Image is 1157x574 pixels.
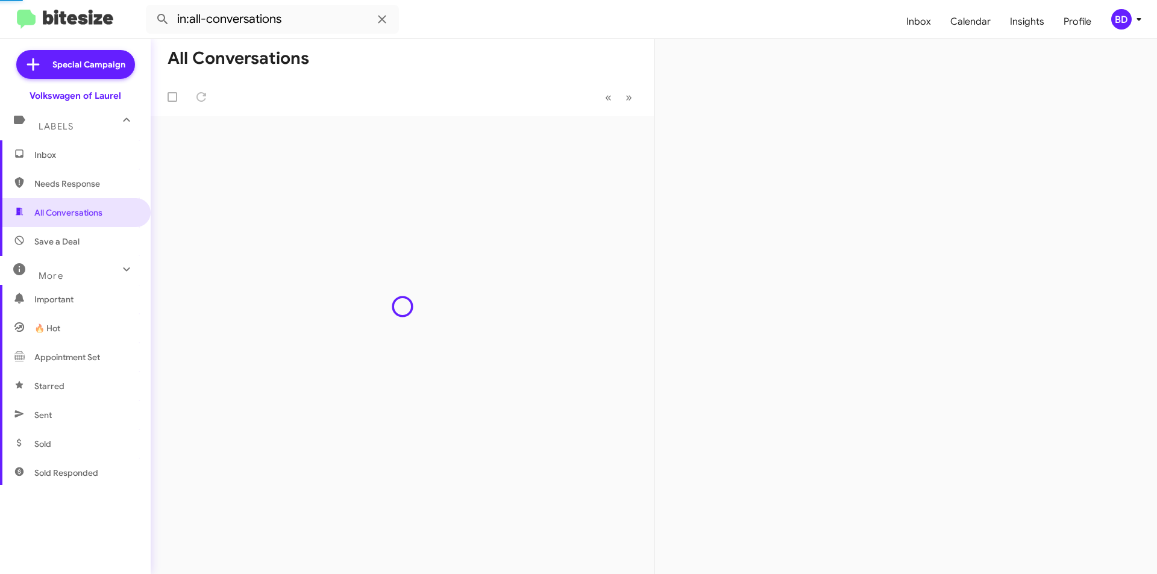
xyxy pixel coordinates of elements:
a: Calendar [941,4,1000,39]
span: Starred [34,380,64,392]
span: « [605,90,612,105]
nav: Page navigation example [598,85,639,110]
span: Sold [34,438,51,450]
div: BD [1111,9,1132,30]
span: Needs Response [34,178,137,190]
div: Volkswagen of Laurel [30,90,121,102]
a: Insights [1000,4,1054,39]
span: » [626,90,632,105]
span: Save a Deal [34,236,80,248]
a: Inbox [897,4,941,39]
span: Appointment Set [34,351,100,363]
a: Profile [1054,4,1101,39]
span: 🔥 Hot [34,322,60,334]
button: Previous [598,85,619,110]
span: Sent [34,409,52,421]
span: Sold Responded [34,467,98,479]
a: Special Campaign [16,50,135,79]
span: Important [34,293,137,305]
h1: All Conversations [168,49,309,68]
span: Labels [39,121,74,132]
span: More [39,270,63,281]
span: Inbox [34,149,137,161]
span: Special Campaign [52,58,125,70]
span: All Conversations [34,207,102,219]
button: BD [1101,9,1144,30]
input: Search [146,5,399,34]
button: Next [618,85,639,110]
